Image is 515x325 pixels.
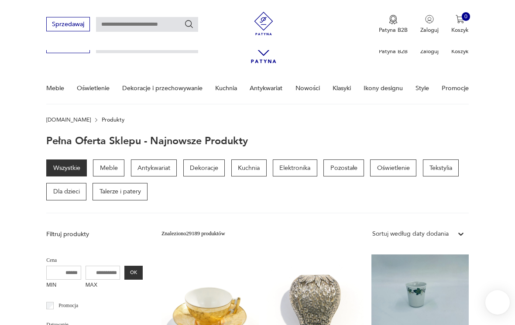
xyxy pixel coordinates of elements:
button: Sprzedawaj [46,17,89,31]
a: Oświetlenie [77,73,110,103]
label: MIN [46,280,81,292]
iframe: Smartsupp widget button [485,290,510,315]
a: Dekoracje [183,159,225,177]
a: Klasyki [333,73,351,103]
button: Zaloguj [420,15,439,34]
img: Ikona koszyka [456,15,464,24]
button: Szukaj [184,19,194,29]
img: Patyna - sklep z meblami i dekoracjami vintage [249,12,278,35]
a: Elektronika [273,159,317,177]
button: Patyna B2B [379,15,408,34]
a: Oświetlenie [370,159,416,177]
a: Talerze i patery [93,183,148,200]
a: Dekoracje i przechowywanie [122,73,203,103]
a: Ikony designu [364,73,403,103]
button: 0Koszyk [451,15,469,34]
img: Ikona medalu [389,15,398,24]
a: Pozostałe [323,159,364,177]
a: Wszystkie [46,159,87,177]
a: Promocje [442,73,469,103]
p: Koszyk [451,47,469,55]
p: Koszyk [451,26,469,34]
label: MAX [86,280,120,292]
p: Zaloguj [420,26,439,34]
p: Zaloguj [420,47,439,55]
div: 0 [462,12,470,21]
a: [DOMAIN_NAME] [46,117,91,123]
a: Kuchnia [231,159,267,177]
a: Tekstylia [423,159,459,177]
p: Produkty [102,117,124,123]
a: Nowości [295,73,320,103]
h1: Pełna oferta sklepu - najnowsze produkty [46,136,248,147]
a: Meble [93,159,124,177]
a: Antykwariat [250,73,282,103]
a: Sprzedawaj [46,22,89,27]
p: Cena [46,256,143,265]
button: OK [124,266,142,280]
div: Znaleziono 29189 produktów [161,230,225,238]
div: Sortuj według daty dodania [372,230,449,238]
img: Ikonka użytkownika [425,15,434,24]
a: Kuchnia [215,73,237,103]
a: Dla dzieci [46,183,86,200]
a: Style [415,73,429,103]
p: Filtruj produkty [46,230,143,239]
a: Meble [46,73,64,103]
a: Antykwariat [131,159,177,177]
p: Patyna B2B [379,47,408,55]
a: Ikona medaluPatyna B2B [379,15,408,34]
p: Promocja [58,301,78,310]
p: Patyna B2B [379,26,408,34]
